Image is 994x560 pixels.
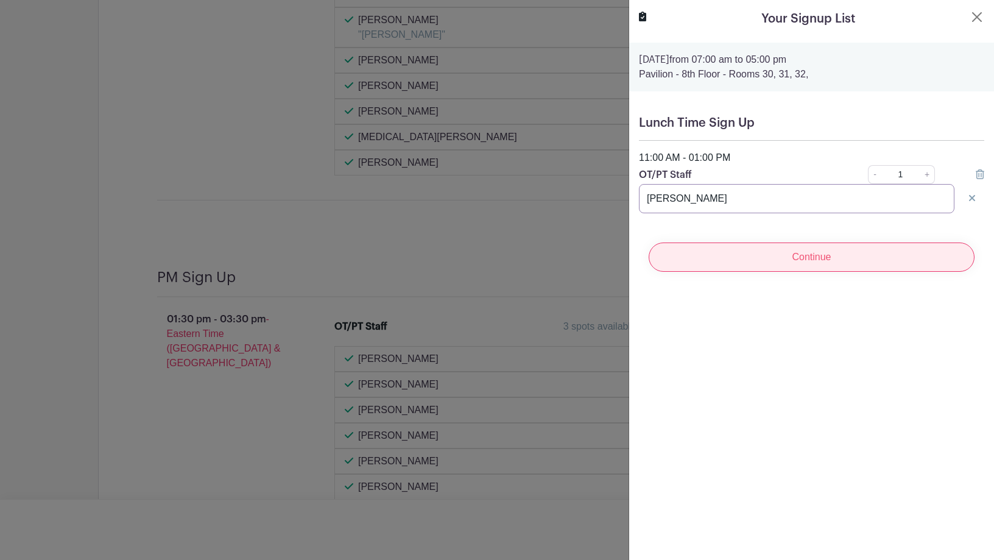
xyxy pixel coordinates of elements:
h5: Lunch Time Sign Up [639,116,984,130]
input: Continue [649,243,975,272]
a: + [920,165,935,184]
h5: Your Signup List [761,10,855,28]
button: Close [970,10,984,24]
p: Pavilion - 8th Floor - Rooms 30, 31, 32, [639,67,984,82]
strong: [DATE] [639,55,669,65]
a: - [868,165,881,184]
div: 11:00 AM - 01:00 PM [632,151,992,165]
p: from 07:00 am to 05:00 pm [639,52,984,67]
input: Note [639,184,954,213]
p: OT/PT Staff [639,168,834,182]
